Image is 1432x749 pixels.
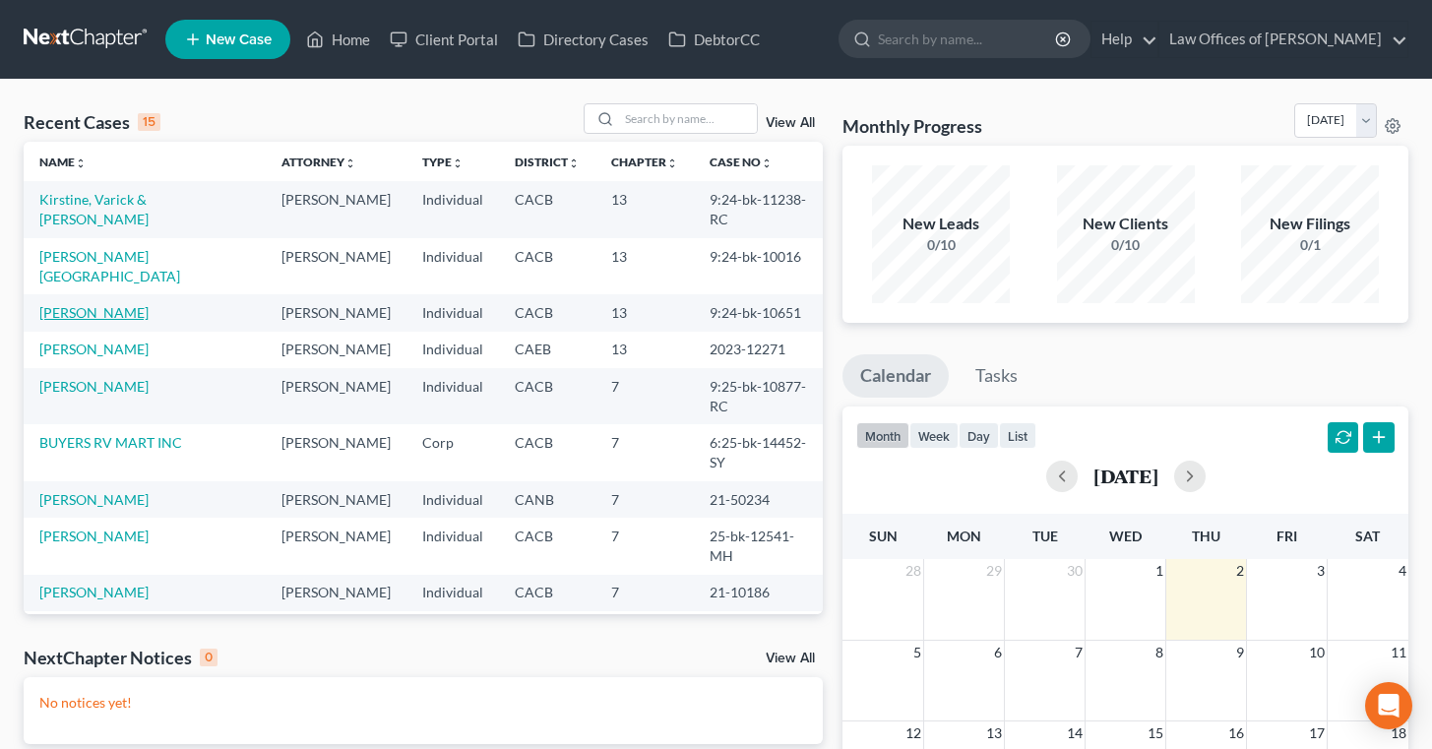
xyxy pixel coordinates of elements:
[1234,559,1246,583] span: 2
[595,368,694,424] td: 7
[296,22,380,57] a: Home
[39,693,807,713] p: No notices yet!
[266,518,406,574] td: [PERSON_NAME]
[266,238,406,294] td: [PERSON_NAME]
[568,157,580,169] i: unfold_more
[694,332,824,368] td: 2023-12271
[959,422,999,449] button: day
[694,611,824,667] td: 9:20-bk-11018-MB
[1057,235,1195,255] div: 0/10
[39,341,149,357] a: [PERSON_NAME]
[710,155,773,169] a: Case Nounfold_more
[406,575,499,611] td: Individual
[1234,641,1246,664] span: 9
[266,481,406,518] td: [PERSON_NAME]
[694,368,824,424] td: 9:25-bk-10877-RC
[138,113,160,131] div: 15
[595,238,694,294] td: 13
[694,424,824,480] td: 6:25-bk-14452-SY
[694,181,824,237] td: 9:24-bk-11238-RC
[1389,641,1408,664] span: 11
[499,332,595,368] td: CAEB
[75,157,87,169] i: unfold_more
[1315,559,1327,583] span: 3
[694,575,824,611] td: 21-10186
[1307,721,1327,745] span: 17
[39,248,180,284] a: [PERSON_NAME][GEOGRAPHIC_DATA]
[658,22,770,57] a: DebtorCC
[39,584,149,600] a: [PERSON_NAME]
[499,611,595,667] td: CACB
[856,422,909,449] button: month
[842,354,949,398] a: Calendar
[406,181,499,237] td: Individual
[266,424,406,480] td: [PERSON_NAME]
[872,213,1010,235] div: New Leads
[406,238,499,294] td: Individual
[499,575,595,611] td: CACB
[903,559,923,583] span: 28
[611,155,678,169] a: Chapterunfold_more
[999,422,1036,449] button: list
[1159,22,1407,57] a: Law Offices of [PERSON_NAME]
[595,424,694,480] td: 7
[266,332,406,368] td: [PERSON_NAME]
[1109,528,1142,544] span: Wed
[984,721,1004,745] span: 13
[39,304,149,321] a: [PERSON_NAME]
[992,641,1004,664] span: 6
[1153,559,1165,583] span: 1
[406,368,499,424] td: Individual
[266,611,406,667] td: [PERSON_NAME]
[909,422,959,449] button: week
[344,157,356,169] i: unfold_more
[766,652,815,665] a: View All
[266,575,406,611] td: [PERSON_NAME]
[406,481,499,518] td: Individual
[595,332,694,368] td: 13
[266,368,406,424] td: [PERSON_NAME]
[406,518,499,574] td: Individual
[694,481,824,518] td: 21-50234
[842,114,982,138] h3: Monthly Progress
[1241,213,1379,235] div: New Filings
[595,294,694,331] td: 13
[761,157,773,169] i: unfold_more
[766,116,815,130] a: View All
[499,181,595,237] td: CACB
[1032,528,1058,544] span: Tue
[266,294,406,331] td: [PERSON_NAME]
[666,157,678,169] i: unfold_more
[694,294,824,331] td: 9:24-bk-10651
[499,294,595,331] td: CACB
[24,646,218,669] div: NextChapter Notices
[39,434,182,451] a: BUYERS RV MART INC
[499,424,595,480] td: CACB
[869,528,898,544] span: Sun
[1226,721,1246,745] span: 16
[694,518,824,574] td: 25-bk-12541-MH
[878,21,1058,57] input: Search by name...
[1276,528,1297,544] span: Fri
[39,528,149,544] a: [PERSON_NAME]
[39,155,87,169] a: Nameunfold_more
[406,611,499,667] td: Individual
[1146,721,1165,745] span: 15
[1091,22,1157,57] a: Help
[1153,641,1165,664] span: 8
[499,518,595,574] td: CACB
[947,528,981,544] span: Mon
[499,481,595,518] td: CANB
[911,641,923,664] span: 5
[24,110,160,134] div: Recent Cases
[39,378,149,395] a: [PERSON_NAME]
[694,238,824,294] td: 9:24-bk-10016
[508,22,658,57] a: Directory Cases
[380,22,508,57] a: Client Portal
[281,155,356,169] a: Attorneyunfold_more
[984,559,1004,583] span: 29
[958,354,1035,398] a: Tasks
[595,611,694,667] td: 7
[266,181,406,237] td: [PERSON_NAME]
[595,575,694,611] td: 7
